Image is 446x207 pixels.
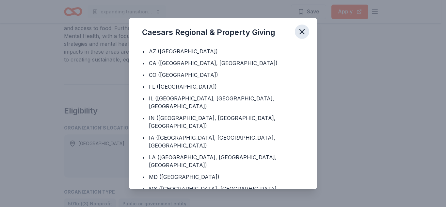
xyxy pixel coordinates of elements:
div: CA ([GEOGRAPHIC_DATA], [GEOGRAPHIC_DATA]) [149,59,278,67]
div: IL ([GEOGRAPHIC_DATA], [GEOGRAPHIC_DATA], [GEOGRAPHIC_DATA]) [149,95,304,110]
div: • [142,185,145,193]
div: • [142,47,145,55]
div: • [142,173,145,181]
div: • [142,59,145,67]
div: • [142,95,145,102]
div: • [142,134,145,142]
div: FL ([GEOGRAPHIC_DATA]) [149,83,217,91]
div: IA ([GEOGRAPHIC_DATA], [GEOGRAPHIC_DATA], [GEOGRAPHIC_DATA]) [149,134,304,149]
div: • [142,114,145,122]
div: AZ ([GEOGRAPHIC_DATA]) [149,47,218,55]
div: MS ([GEOGRAPHIC_DATA], [GEOGRAPHIC_DATA], [GEOGRAPHIC_DATA], [US_STATE][GEOGRAPHIC_DATA]) [149,185,304,200]
div: • [142,71,145,79]
div: Caesars Regional & Property Giving [142,27,275,38]
div: • [142,83,145,91]
div: CO ([GEOGRAPHIC_DATA]) [149,71,218,79]
div: IN ([GEOGRAPHIC_DATA], [GEOGRAPHIC_DATA], [GEOGRAPHIC_DATA]) [149,114,304,130]
div: MD ([GEOGRAPHIC_DATA]) [149,173,219,181]
div: • [142,153,145,161]
div: LA ([GEOGRAPHIC_DATA], [GEOGRAPHIC_DATA], [GEOGRAPHIC_DATA]) [149,153,304,169]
